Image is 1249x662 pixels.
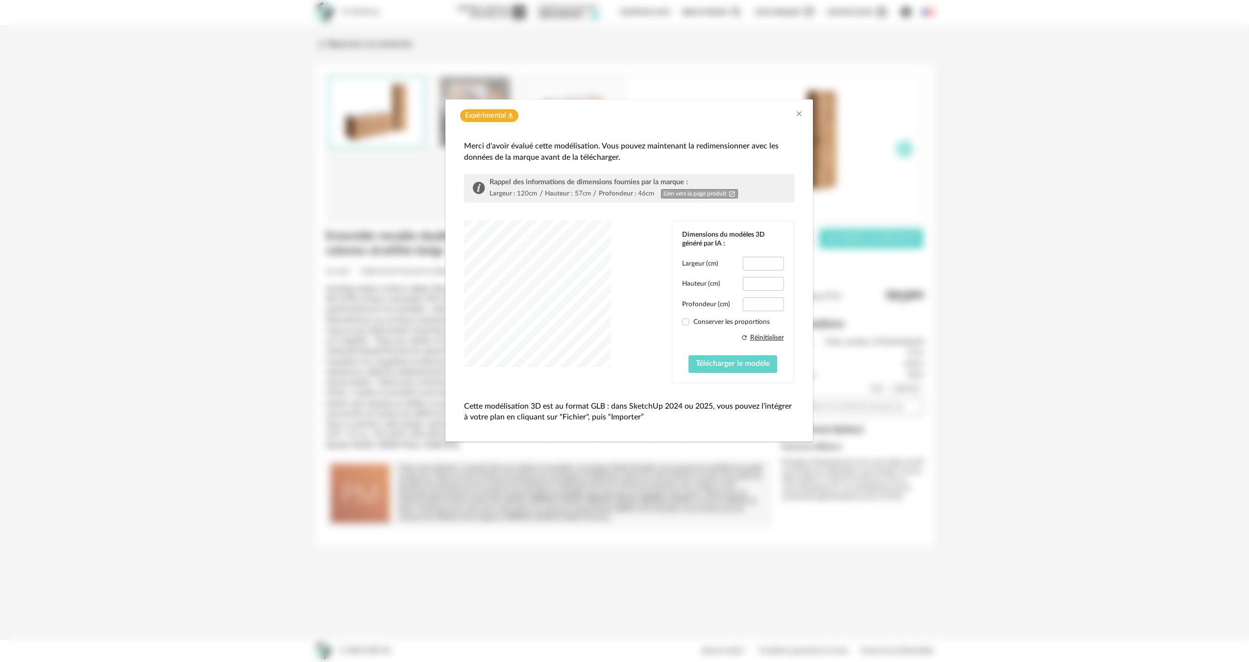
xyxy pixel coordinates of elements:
div: / [593,189,596,198]
span: Expérimental [465,111,506,121]
p: Cette modélisation 3D est au format GLB : dans SketchUp 2024 ou 2025, vous pouvez l’intégrer à vo... [464,401,794,423]
div: / [539,189,543,198]
button: Close [795,109,803,120]
label: Conserver les proportions [682,318,784,326]
div: 120cm [517,189,537,198]
button: Télécharger le modèle [688,355,777,373]
div: Largeur : [490,189,515,198]
div: Dimensions du modèles 3D généré par IA : [682,230,784,248]
div: Profondeur : [599,189,636,198]
span: Open In New icon [729,190,735,197]
label: Hauteur (cm) [682,279,720,288]
label: Profondeur (cm) [682,300,730,309]
div: 46cm [638,189,654,198]
label: Largeur (cm) [682,259,718,268]
div: 57cm [575,189,591,198]
span: Rappel des informations de dimensions fournies par la marque : [490,178,688,186]
span: Télécharger le modèle [696,360,770,368]
a: Lien vers la page produitOpen In New icon [661,189,738,198]
div: Merci d'avoir évalué cette modélisation. Vous pouvez maintenant la redimensionner avec les donnée... [464,141,794,163]
div: Hauteur : [545,189,572,198]
div: Réinitialiser [750,333,784,342]
div: dialog [445,99,813,441]
span: Refresh icon [741,333,748,342]
span: Flask icon [508,111,514,121]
